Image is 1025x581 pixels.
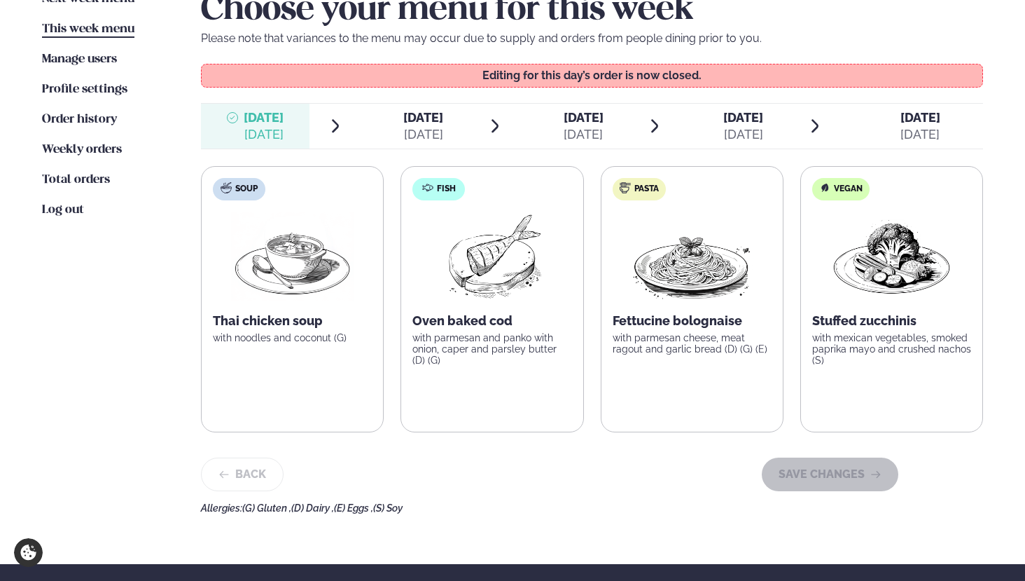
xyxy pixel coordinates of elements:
[42,202,84,219] a: Log out
[723,110,763,125] span: [DATE]
[42,174,110,186] span: Total orders
[422,182,433,193] img: fish.svg
[42,172,110,189] a: Total orders
[564,126,604,143] div: [DATE]
[291,503,334,514] span: (D) Dairy ,
[834,184,863,195] span: Vegan
[812,313,971,329] p: Stuffed zucchinis
[762,458,898,491] button: SAVE CHANGES
[334,503,373,514] span: (E) Eggs ,
[213,332,372,343] p: with noodles and coconut (G)
[564,110,604,125] span: [DATE]
[42,51,117,68] a: Manage users
[412,332,571,366] p: with parmesan and panko with onion, caper and parsley butter (D) (G)
[216,70,969,81] p: Editing for this day’s order is now closed.
[201,30,983,47] p: Please note that variances to the menu may occur due to supply and orders from people dining prio...
[373,503,403,514] span: (S) Soy
[42,144,122,156] span: Weekly orders
[244,126,284,143] div: [DATE]
[42,204,84,216] span: Log out
[613,313,772,329] p: Fettucine bolognaise
[42,111,117,128] a: Order history
[231,212,354,301] img: Soup.png
[412,313,571,329] p: Oven baked cod
[42,21,134,38] a: This week menu
[630,212,753,301] img: Spagetti.png
[403,110,443,125] span: [DATE]
[900,126,940,143] div: [DATE]
[42,23,134,35] span: This week menu
[221,182,232,193] img: soup.svg
[42,81,127,98] a: Profile settings
[42,83,127,95] span: Profile settings
[900,110,940,125] span: [DATE]
[42,53,117,65] span: Manage users
[42,142,122,158] a: Weekly orders
[403,126,443,143] div: [DATE]
[201,458,284,491] button: Back
[242,503,291,514] span: (G) Gluten ,
[634,184,659,195] span: Pasta
[613,332,772,355] p: with parmesan cheese, meat ragout and garlic bread (D) (G) (E)
[235,184,258,195] span: Soup
[723,126,763,143] div: [DATE]
[42,114,117,125] span: Order history
[431,212,555,301] img: Fish.png
[437,184,456,195] span: Fish
[830,212,954,301] img: Vegan.png
[819,182,830,193] img: Vegan.svg
[620,182,631,193] img: pasta.svg
[244,109,284,126] span: [DATE]
[213,313,372,329] p: Thai chicken soup
[812,332,971,366] p: with mexican vegetables, smoked paprika mayo and crushed nachos (S)
[14,538,43,567] a: Cookie settings
[201,503,983,514] div: Allergies:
